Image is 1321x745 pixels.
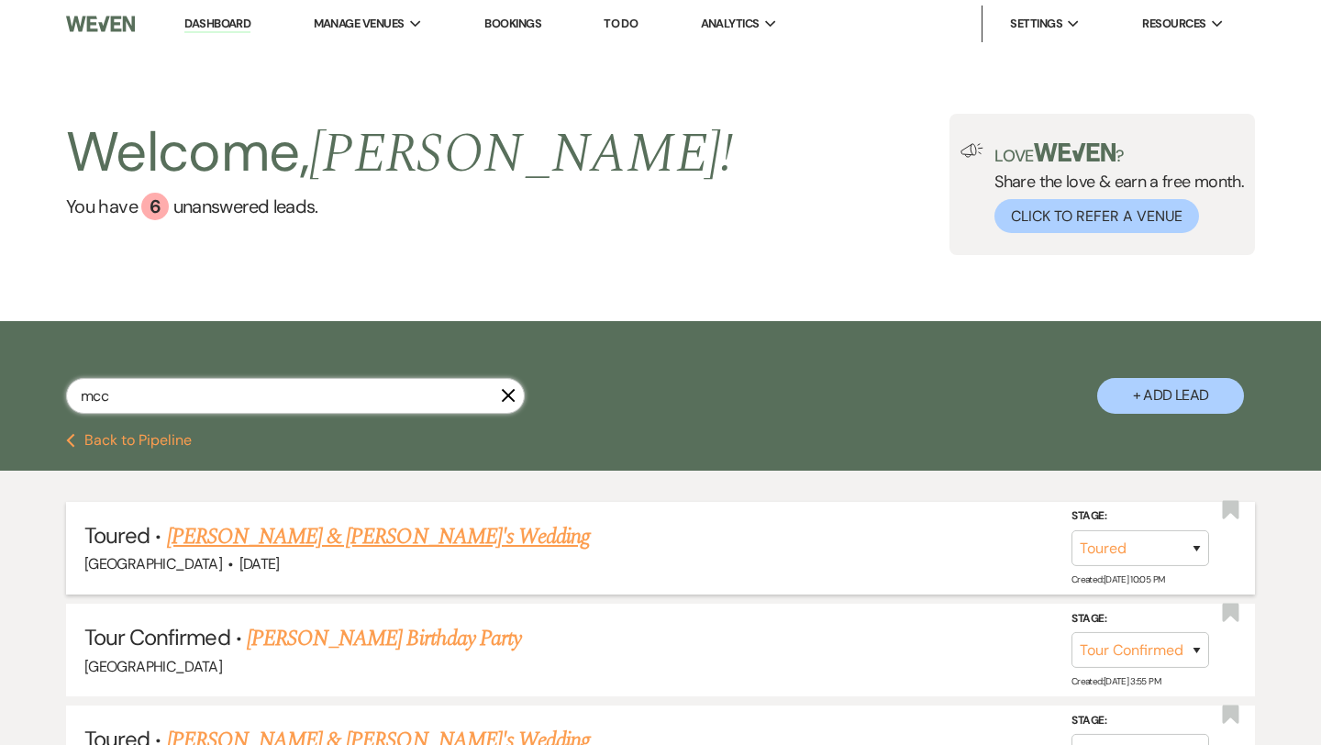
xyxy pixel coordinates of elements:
img: weven-logo-green.svg [1034,143,1116,161]
a: [PERSON_NAME] Birthday Party [247,622,521,655]
div: Share the love & earn a free month. [983,143,1244,233]
span: [GEOGRAPHIC_DATA] [84,657,222,676]
button: Click to Refer a Venue [994,199,1199,233]
span: Created: [DATE] 10:05 PM [1071,573,1164,585]
span: Analytics [701,15,760,33]
span: [GEOGRAPHIC_DATA] [84,554,222,573]
span: [PERSON_NAME] ! [309,112,733,196]
a: Bookings [484,16,541,31]
img: loud-speaker-illustration.svg [960,143,983,158]
label: Stage: [1071,609,1209,629]
button: Back to Pipeline [66,433,192,448]
div: 6 [141,193,169,220]
h2: Welcome, [66,114,733,193]
label: Stage: [1071,506,1209,527]
a: To Do [604,16,638,31]
button: + Add Lead [1097,378,1244,414]
a: Dashboard [184,16,250,33]
span: Toured [84,521,150,550]
span: Settings [1010,15,1062,33]
span: Tour Confirmed [84,623,230,651]
a: [PERSON_NAME] & [PERSON_NAME]'s Wedding [167,520,591,553]
span: Manage Venues [314,15,405,33]
span: Created: [DATE] 3:55 PM [1071,675,1160,687]
img: Weven Logo [66,5,135,43]
span: [DATE] [239,554,280,573]
label: Stage: [1071,711,1209,731]
span: Resources [1142,15,1205,33]
a: You have 6 unanswered leads. [66,193,733,220]
p: Love ? [994,143,1244,164]
input: Search by name, event date, email address or phone number [66,378,525,414]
